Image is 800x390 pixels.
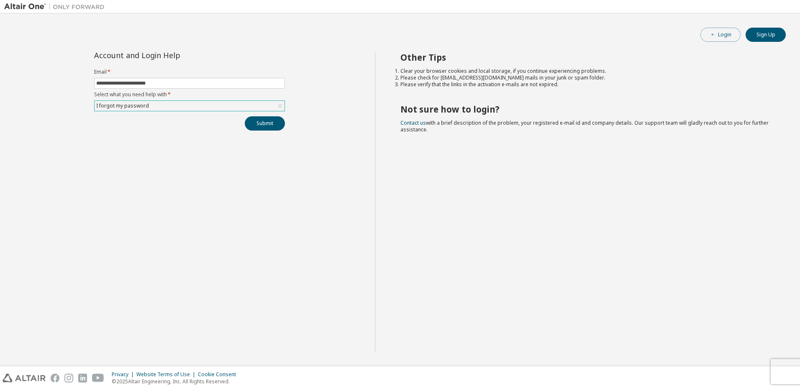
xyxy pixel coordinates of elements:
[94,91,285,98] label: Select what you need help with
[746,28,786,42] button: Sign Up
[95,101,285,111] div: I forgot my password
[245,116,285,131] button: Submit
[112,371,136,378] div: Privacy
[400,68,771,74] li: Clear your browser cookies and local storage, if you continue experiencing problems.
[400,119,769,133] span: with a brief description of the problem, your registered e-mail id and company details. Our suppo...
[92,374,104,382] img: youtube.svg
[700,28,741,42] button: Login
[51,374,59,382] img: facebook.svg
[64,374,73,382] img: instagram.svg
[94,69,285,75] label: Email
[400,52,771,63] h2: Other Tips
[4,3,109,11] img: Altair One
[400,104,771,115] h2: Not sure how to login?
[78,374,87,382] img: linkedin.svg
[400,119,426,126] a: Contact us
[112,378,241,385] p: © 2025 Altair Engineering, Inc. All Rights Reserved.
[400,81,771,88] li: Please verify that the links in the activation e-mails are not expired.
[95,101,150,110] div: I forgot my password
[94,52,247,59] div: Account and Login Help
[400,74,771,81] li: Please check for [EMAIL_ADDRESS][DOMAIN_NAME] mails in your junk or spam folder.
[3,374,46,382] img: altair_logo.svg
[198,371,241,378] div: Cookie Consent
[136,371,198,378] div: Website Terms of Use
